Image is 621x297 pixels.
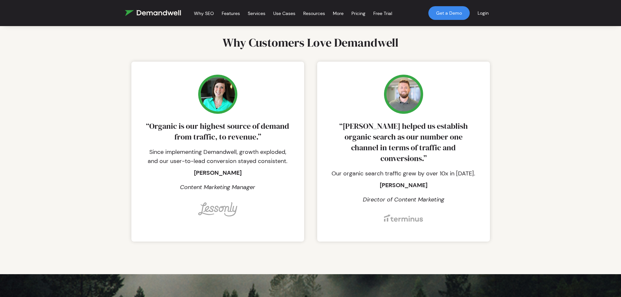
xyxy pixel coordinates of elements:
i: Director of Content Marketing [363,196,444,203]
a: More [333,3,344,24]
a: Use Cases [273,3,295,24]
img: Demandwell Logo [125,10,181,16]
h4: “[PERSON_NAME] helped us establish organic search as our number one channel in terms of traffic a... [330,121,477,169]
img: terminus-gray.svg [384,215,423,222]
a: Get a Demo [428,6,470,20]
p: Our organic search traffic grew by over 10x in [DATE]. [330,169,477,178]
i: Content Marketing Manager [180,183,255,191]
a: Free Trial [373,3,392,24]
b: [PERSON_NAME] [380,181,427,189]
a: Services [248,3,265,24]
b: [PERSON_NAME] [194,169,242,177]
img: lessonly-gray.svg [198,202,237,216]
a: Features [222,3,240,24]
img: rachel-saltsgaver.webp [198,75,237,114]
a: Why SEO [194,3,214,24]
h2: Why Customers Love Demandwell [125,36,496,55]
p: Since implementing Demandwell, growth exploded, and our user-to-lead conversion stayed consistent. [144,147,291,166]
h4: “Organic is our highest source of demand from traffic, to revenue.” [144,121,291,147]
a: Login [470,2,496,24]
a: Pricing [351,3,365,24]
a: Resources [303,3,325,24]
img: brad-beutler.webp [384,75,423,114]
